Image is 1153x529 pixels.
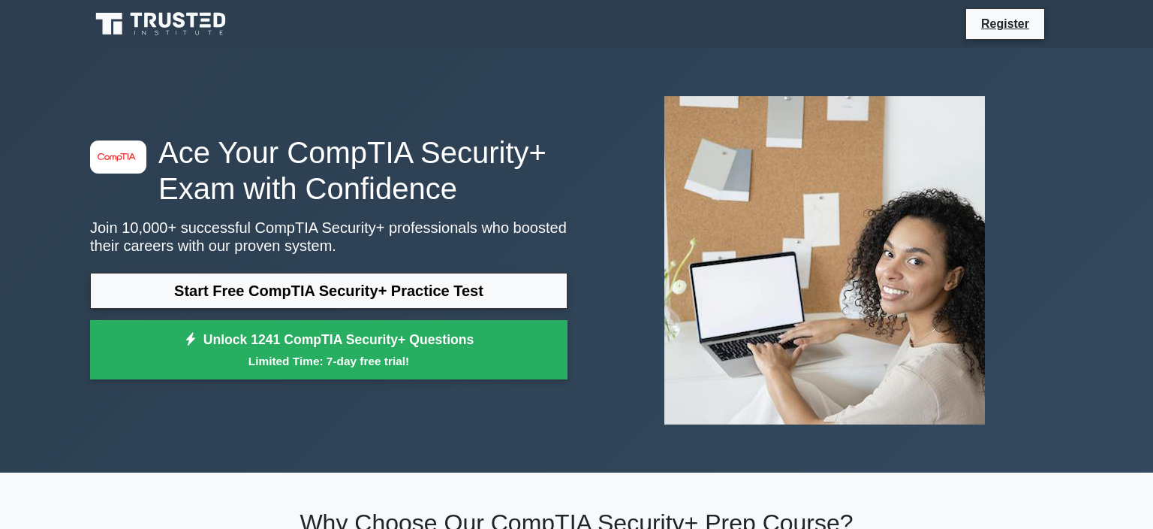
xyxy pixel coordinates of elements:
[90,135,567,207] h1: Ace Your CompTIA Security+ Exam with Confidence
[972,14,1038,33] a: Register
[90,273,567,309] a: Start Free CompTIA Security+ Practice Test
[90,320,567,380] a: Unlock 1241 CompTIA Security+ QuestionsLimited Time: 7-day free trial!
[109,352,549,370] small: Limited Time: 7-day free trial!
[90,219,567,255] p: Join 10,000+ successful CompTIA Security+ professionals who boosted their careers with our proven...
